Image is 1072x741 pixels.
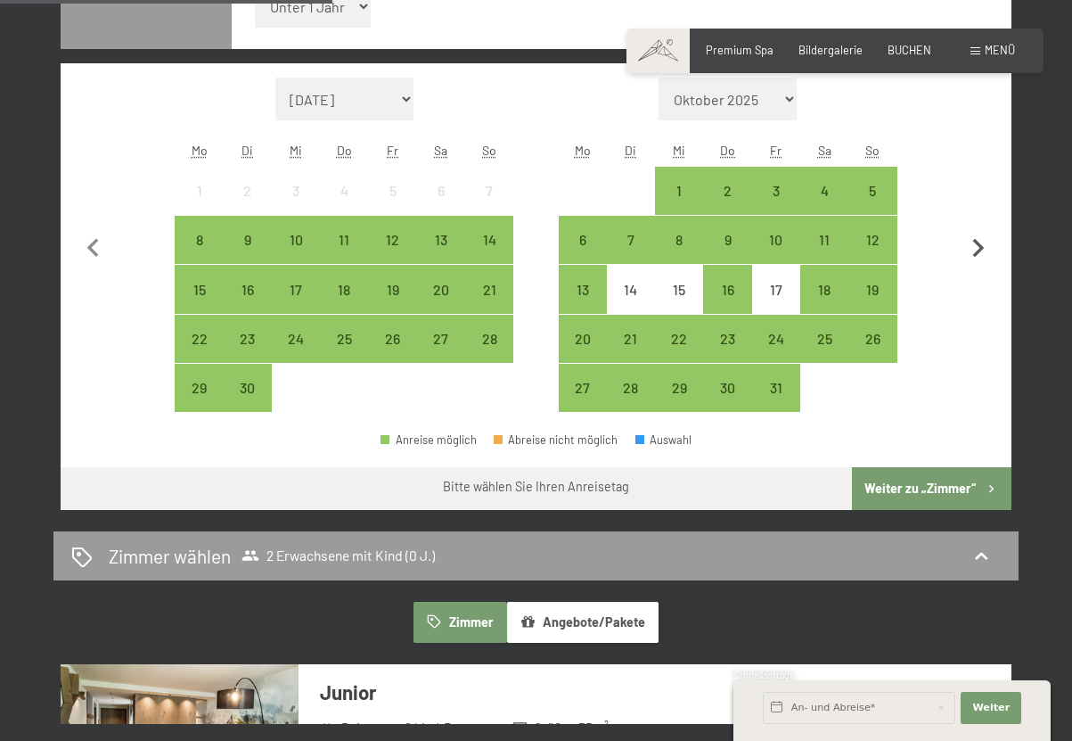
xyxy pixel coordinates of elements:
[274,184,318,228] div: 3
[705,283,749,327] div: 16
[175,364,223,412] div: Anreise möglich
[467,283,511,327] div: 21
[865,143,880,158] abbr: Sonntag
[272,167,320,215] div: Wed Sep 03 2025
[655,167,703,215] div: Anreise möglich
[559,216,607,264] div: Anreise möglich
[848,315,896,363] div: Anreise möglich
[985,43,1015,57] span: Menü
[655,364,703,412] div: Anreise möglich
[274,233,318,277] div: 10
[575,143,591,158] abbr: Montag
[561,233,605,277] div: 6
[607,315,655,363] div: Anreise möglich
[703,216,751,264] div: Anreise möglich
[225,381,270,425] div: 30
[224,265,272,313] div: Anreise möglich
[467,332,511,376] div: 28
[703,167,751,215] div: Anreise möglich
[482,143,496,158] abbr: Sonntag
[175,315,223,363] div: Mon Sep 22 2025
[607,216,655,264] div: Tue Oct 07 2025
[561,381,605,425] div: 27
[319,719,400,737] strong: Belegung :
[559,265,607,313] div: Anreise möglich
[818,143,831,158] abbr: Samstag
[467,233,511,277] div: 14
[109,543,231,569] h2: Zimmer wählen
[800,265,848,313] div: Anreise möglich
[559,216,607,264] div: Mon Oct 06 2025
[320,265,368,313] div: Thu Sep 18 2025
[798,43,863,57] a: Bildergalerie
[175,216,223,264] div: Anreise möglich
[224,216,272,264] div: Tue Sep 09 2025
[417,315,465,363] div: Anreise möglich
[75,78,112,413] button: Vorheriger Monat
[417,315,465,363] div: Sat Sep 27 2025
[320,265,368,313] div: Anreise möglich
[703,216,751,264] div: Thu Oct 09 2025
[800,167,848,215] div: Anreise möglich
[272,216,320,264] div: Anreise möglich
[417,167,465,215] div: Sat Sep 06 2025
[655,265,703,313] div: Wed Oct 15 2025
[703,265,751,313] div: Anreise möglich
[752,364,800,412] div: Anreise möglich
[465,265,513,313] div: Sun Sep 21 2025
[320,315,368,363] div: Thu Sep 25 2025
[417,216,465,264] div: Sat Sep 13 2025
[657,184,701,228] div: 1
[703,315,751,363] div: Anreise möglich
[752,167,800,215] div: Fri Oct 03 2025
[752,364,800,412] div: Fri Oct 31 2025
[850,283,895,327] div: 19
[754,381,798,425] div: 31
[419,184,463,228] div: 6
[561,283,605,327] div: 13
[703,364,751,412] div: Anreise möglich
[417,265,465,313] div: Anreise möglich
[371,233,415,277] div: 12
[507,602,659,643] button: Angebote/Pakete
[800,216,848,264] div: Sat Oct 11 2025
[802,283,847,327] div: 18
[655,315,703,363] div: Wed Oct 22 2025
[850,184,895,228] div: 5
[413,602,506,643] button: Zimmer
[320,216,368,264] div: Thu Sep 11 2025
[224,315,272,363] div: Tue Sep 23 2025
[655,265,703,313] div: Anreise nicht möglich
[224,364,272,412] div: Anreise möglich
[972,701,1010,715] span: Weiter
[512,719,575,737] strong: Größe :
[960,78,997,413] button: Nächster Monat
[320,167,368,215] div: Thu Sep 04 2025
[419,233,463,277] div: 13
[850,233,895,277] div: 12
[290,143,302,158] abbr: Mittwoch
[175,167,223,215] div: Anreise nicht möglich
[175,265,223,313] div: Anreise möglich
[272,315,320,363] div: Wed Sep 24 2025
[657,283,701,327] div: 15
[703,364,751,412] div: Thu Oct 30 2025
[369,216,417,264] div: Anreise möglich
[609,283,653,327] div: 14
[176,233,221,277] div: 8
[607,315,655,363] div: Tue Oct 21 2025
[607,364,655,412] div: Tue Oct 28 2025
[754,332,798,376] div: 24
[800,167,848,215] div: Sat Oct 04 2025
[802,332,847,376] div: 25
[625,143,636,158] abbr: Dienstag
[848,216,896,264] div: Sun Oct 12 2025
[241,143,253,158] abbr: Dienstag
[752,265,800,313] div: Fri Oct 17 2025
[848,315,896,363] div: Sun Oct 26 2025
[434,143,447,158] abbr: Samstag
[192,143,208,158] abbr: Montag
[852,467,1011,510] button: Weiter zu „Zimmer“
[417,167,465,215] div: Anreise nicht möglich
